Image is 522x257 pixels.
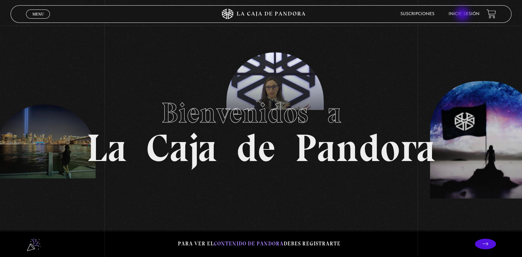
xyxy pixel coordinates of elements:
a: Inicie sesión [449,12,479,16]
span: contenido de Pandora [214,240,284,247]
h1: La Caja de Pandora [86,90,436,167]
span: Bienvenidos a [161,96,361,130]
a: Suscripciones [400,12,434,16]
p: Para ver el debes registrarte [178,239,341,249]
a: View your shopping cart [486,9,496,19]
span: Menu [32,12,44,16]
span: Cerrar [30,18,46,23]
